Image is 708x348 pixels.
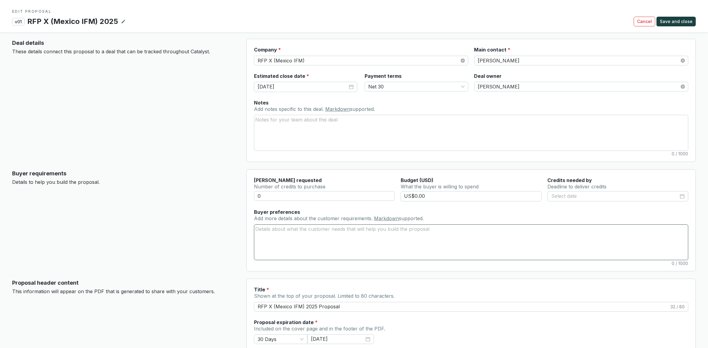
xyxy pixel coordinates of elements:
p: v01 [12,18,25,25]
input: Select date [258,83,348,91]
span: Mark Lawson [478,82,685,91]
span: Add notes specific to this deal. [254,106,325,112]
label: Deal owner [474,73,502,79]
p: Buyer requirements [12,169,237,178]
button: Save and close [656,17,696,26]
a: Markdown [374,215,399,221]
span: supported. [399,215,424,221]
p: This information will appear on the PDF that is generated to share with your customers. [12,288,237,295]
label: Company [254,46,281,53]
span: Cancel [637,18,652,25]
span: supported. [350,106,375,112]
button: Cancel [634,17,655,26]
a: Markdown [325,106,350,112]
label: Proposal expiration date [254,319,318,326]
p: Deal details [12,39,237,47]
span: Budget (USD) [401,177,433,183]
span: Included on the cover page and in the footer of the PDF. [254,326,385,332]
input: Select date [551,192,679,200]
span: RFP X (Mexico IFM) [258,56,464,65]
label: Payment terms [365,73,402,79]
label: Title [254,286,269,293]
span: close-circle [461,58,465,63]
span: close-circle [681,85,685,89]
label: Estimated close date [254,73,309,79]
label: Main contact [474,46,511,53]
span: 32 / 80 [670,304,685,310]
span: Net 30 [368,82,464,91]
span: Deadline to deliver credits [548,184,607,190]
span: John Smith [478,56,685,65]
span: What the buyer is willing to spend [401,184,479,190]
span: Number of credits to purchase [254,184,326,190]
label: Buyer preferences [254,209,300,215]
label: Notes [254,99,269,106]
p: Proposal header content [12,279,237,287]
p: RFP X (Mexico IFM) 2025 [27,16,119,27]
span: close-circle [681,58,685,63]
p: Details to help you build the proposal. [12,179,237,186]
span: Shown at the top of your proposal. Limited to 80 characters. [254,293,395,299]
span: Add more details about the customer requirements. [254,215,374,221]
span: 30 Days [258,335,304,344]
p: These details connect this proposal to a deal that can be tracked throughout Catalyst. [12,48,237,55]
p: EDIT PROPOSAL [12,9,696,14]
span: Save and close [660,18,693,25]
label: Credits needed by [548,177,592,184]
input: Select date [311,336,364,343]
label: [PERSON_NAME] requested [254,177,322,184]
